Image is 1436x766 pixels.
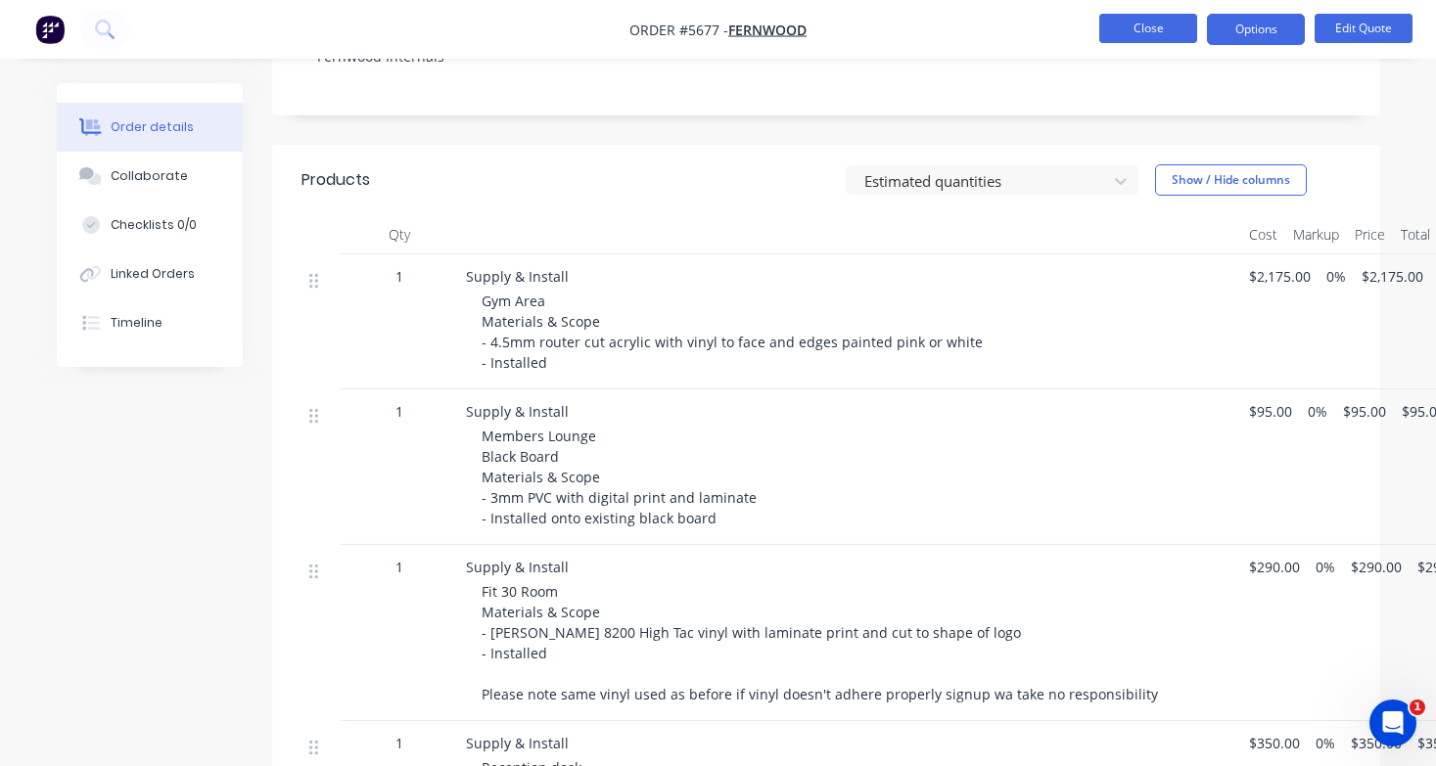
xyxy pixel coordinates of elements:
button: Close [1099,14,1197,43]
span: Members Lounge Black Board Materials & Scope - 3mm PVC with digital print and laminate - Installe... [482,427,761,527]
span: $290.00 [1249,557,1300,577]
span: 0% [1326,266,1346,287]
button: Linked Orders [57,249,243,298]
span: $2,175.00 [1249,266,1311,287]
span: Supply & Install [466,734,569,752]
div: Qty [341,215,458,254]
span: 1 [395,557,403,577]
div: Timeline [111,314,162,332]
span: $2,175.00 [1362,266,1423,287]
div: Checklists 0/0 [111,216,197,234]
span: Supply & Install [466,558,569,576]
span: $350.00 [1351,733,1402,753]
div: Price [1347,215,1393,254]
span: 0% [1308,401,1327,422]
div: Linked Orders [111,265,195,283]
span: Supply & Install [466,402,569,421]
span: $290.00 [1351,557,1402,577]
span: Supply & Install [466,267,569,286]
img: Factory [35,15,65,44]
button: Show / Hide columns [1155,164,1307,196]
span: 1 [395,733,403,753]
span: $350.00 [1249,733,1300,753]
button: Order details [57,103,243,152]
span: 1 [395,266,403,287]
iframe: Intercom live chat [1369,699,1416,746]
div: Products [301,168,370,192]
button: Timeline [57,298,243,347]
div: Order details [111,118,194,136]
span: Order #5677 - [629,21,728,39]
button: Collaborate [57,152,243,201]
button: Edit Quote [1315,14,1413,43]
div: Cost [1241,215,1285,254]
span: Gym Area Materials & Scope - 4.5mm router cut acrylic with vinyl to face and edges painted pink o... [482,292,987,372]
button: Checklists 0/0 [57,201,243,249]
span: 1 [1410,699,1425,715]
span: 0% [1316,733,1335,753]
span: $95.00 [1343,401,1386,422]
div: Collaborate [111,167,188,185]
button: Options [1207,14,1305,45]
a: Fernwood [728,21,807,39]
span: 1 [395,401,403,422]
div: Markup [1285,215,1347,254]
span: 0% [1316,557,1335,577]
span: Fit 30 Room Materials & Scope - [PERSON_NAME] 8200 High Tac vinyl with laminate print and cut to ... [482,582,1158,703]
span: $95.00 [1249,401,1292,422]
